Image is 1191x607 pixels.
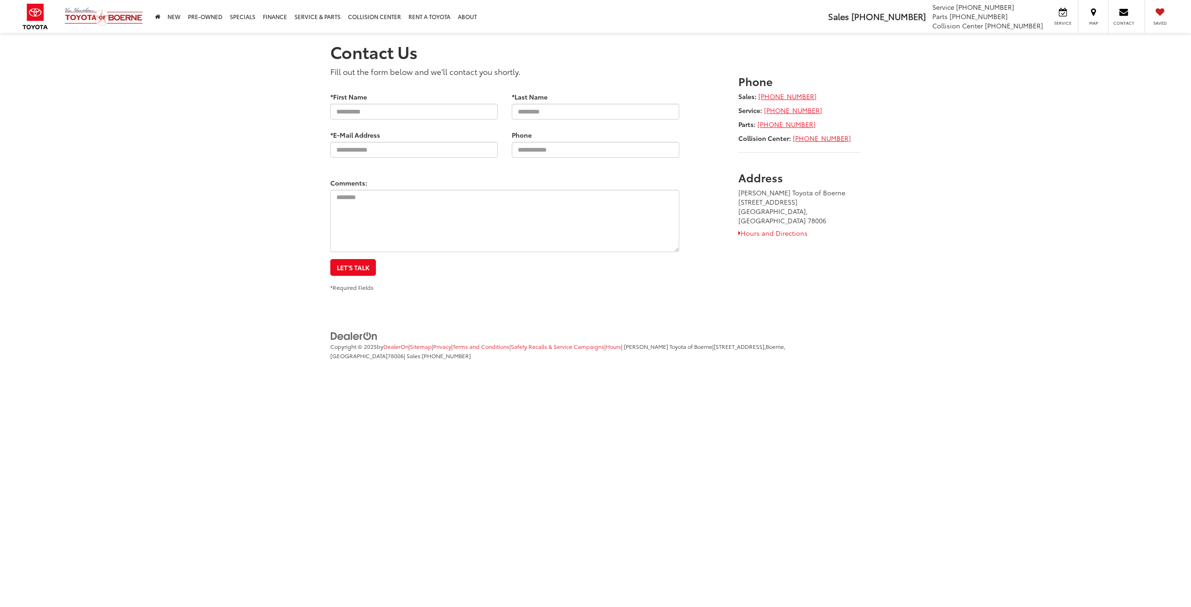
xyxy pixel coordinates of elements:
strong: Sales: [738,92,756,101]
span: | [432,342,451,350]
span: [PHONE_NUMBER] [422,352,471,360]
span: Parts [932,12,948,21]
label: Comments: [330,178,367,187]
span: [STREET_ADDRESS], [714,342,766,350]
a: DealerOn Home Page [383,342,408,350]
img: DealerOn [330,331,378,341]
h1: Contact Us [330,42,861,61]
a: Safety Recalls & Service Campaigns, Opens in a new tab [511,342,604,350]
a: Hours and Directions [738,228,808,238]
button: Let's Talk [330,259,376,276]
span: Copyright © 2025 [330,342,377,350]
small: *Required Fields [330,283,374,291]
strong: Collision Center: [738,133,791,143]
a: [PHONE_NUMBER] [793,133,851,143]
span: Sales [828,10,849,22]
span: | [408,342,432,350]
a: Privacy [433,342,451,350]
p: Fill out the form below and we'll contact you shortly. [330,66,679,77]
label: Phone [512,130,532,140]
a: Sitemap [410,342,432,350]
span: | [509,342,604,350]
span: Boerne, [766,342,785,350]
span: Map [1083,20,1104,26]
span: | [604,342,621,350]
a: Hours [606,342,621,350]
a: DealerOn [330,331,378,340]
label: *E-Mail Address [330,130,380,140]
address: [PERSON_NAME] Toyota of Boerne [STREET_ADDRESS] [GEOGRAPHIC_DATA], [GEOGRAPHIC_DATA] 78006 [738,188,861,225]
img: Vic Vaughan Toyota of Boerne [64,7,143,26]
a: [PHONE_NUMBER] [764,106,822,115]
span: by [377,342,408,350]
h3: Address [738,171,861,183]
span: Service [1052,20,1073,26]
span: [PHONE_NUMBER] [950,12,1008,21]
a: [PHONE_NUMBER] [757,120,816,129]
label: *Last Name [512,92,548,101]
span: Collision Center [932,21,983,30]
h3: Phone [738,75,861,87]
strong: Service: [738,106,762,115]
label: *First Name [330,92,367,101]
span: [PHONE_NUMBER] [851,10,926,22]
a: Terms and Conditions [453,342,509,350]
span: [GEOGRAPHIC_DATA] [330,352,388,360]
span: | Sales: [404,352,471,360]
span: Contact [1113,20,1134,26]
span: | [PERSON_NAME] Toyota of Boerne [621,342,712,350]
span: 78006 [388,352,404,360]
span: Saved [1150,20,1170,26]
span: [PHONE_NUMBER] [985,21,1043,30]
span: [PHONE_NUMBER] [956,2,1014,12]
strong: Parts: [738,120,756,129]
a: [PHONE_NUMBER] [758,92,816,101]
span: | [451,342,509,350]
span: Service [932,2,954,12]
